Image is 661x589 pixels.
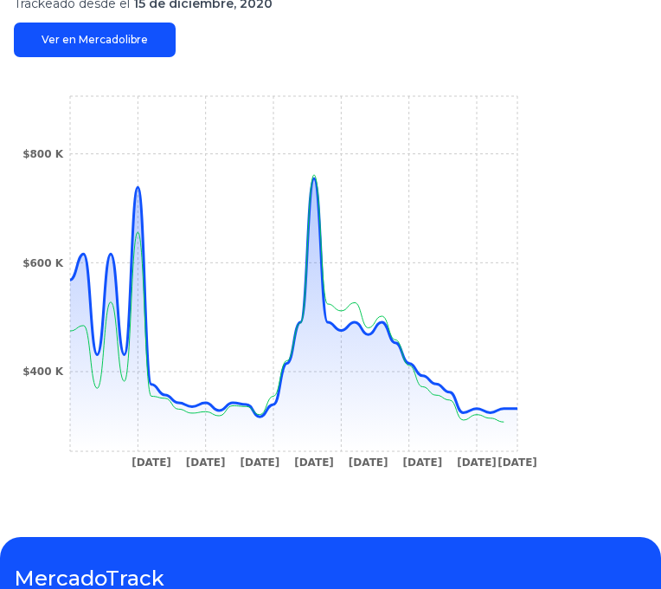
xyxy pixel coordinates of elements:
[294,456,334,469] tspan: [DATE]
[22,257,64,269] tspan: $600 K
[14,23,176,57] a: Ver en Mercadolibre
[132,456,171,469] tspan: [DATE]
[186,456,226,469] tspan: [DATE]
[240,456,279,469] tspan: [DATE]
[22,366,64,378] tspan: $400 K
[457,456,497,469] tspan: [DATE]
[497,456,537,469] tspan: [DATE]
[402,456,442,469] tspan: [DATE]
[22,148,64,160] tspan: $800 K
[349,456,388,469] tspan: [DATE]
